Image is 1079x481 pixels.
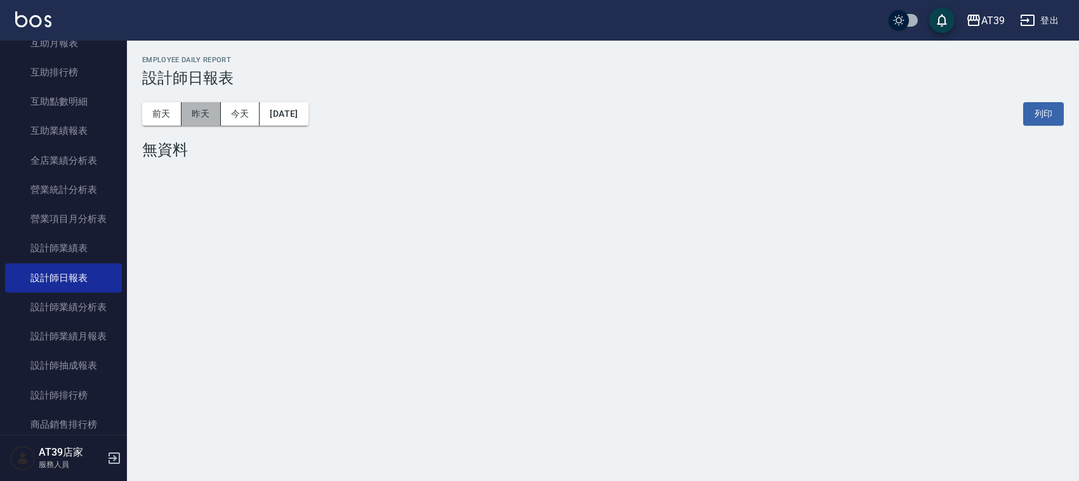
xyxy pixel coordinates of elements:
[5,410,122,439] a: 商品銷售排行榜
[182,102,221,126] button: 昨天
[142,56,1064,64] h2: Employee Daily Report
[142,102,182,126] button: 前天
[5,58,122,87] a: 互助排行榜
[39,446,103,459] h5: AT39店家
[5,263,122,293] a: 設計師日報表
[1023,102,1064,126] button: 列印
[1015,9,1064,32] button: 登出
[5,234,122,263] a: 設計師業績表
[961,8,1010,34] button: AT39
[5,87,122,116] a: 互助點數明細
[260,102,308,126] button: [DATE]
[142,141,1064,159] div: 無資料
[39,459,103,470] p: 服務人員
[221,102,260,126] button: 今天
[142,69,1064,87] h3: 設計師日報表
[10,445,36,471] img: Person
[5,175,122,204] a: 營業統計分析表
[5,322,122,351] a: 設計師業績月報表
[5,204,122,234] a: 營業項目月分析表
[5,29,122,58] a: 互助月報表
[5,381,122,410] a: 設計師排行榜
[5,116,122,145] a: 互助業績報表
[5,293,122,322] a: 設計師業績分析表
[5,351,122,380] a: 設計師抽成報表
[15,11,51,27] img: Logo
[5,146,122,175] a: 全店業績分析表
[981,13,1005,29] div: AT39
[929,8,955,33] button: save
